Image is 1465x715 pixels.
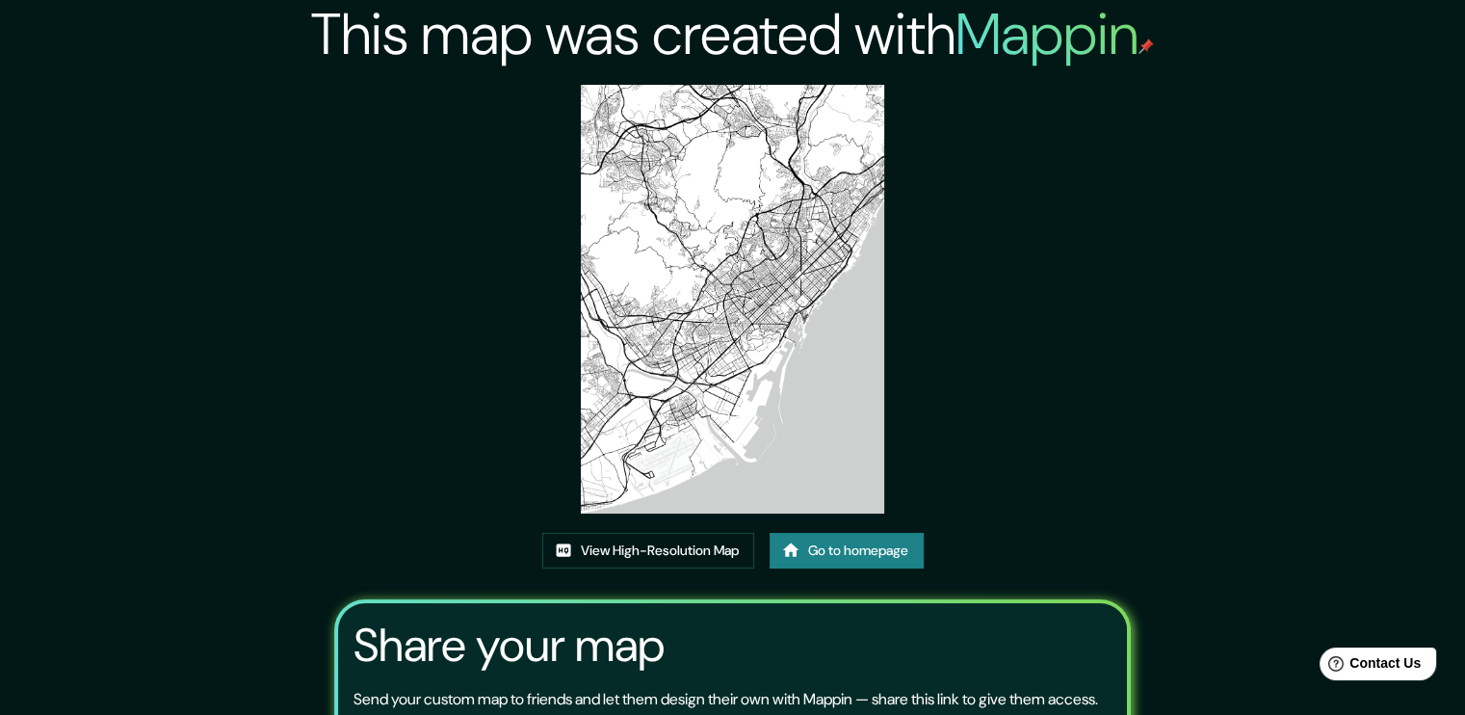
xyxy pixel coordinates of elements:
[770,533,924,569] a: Go to homepage
[581,85,884,514] img: created-map
[542,533,754,569] a: View High-Resolution Map
[353,688,1098,711] p: Send your custom map to friends and let them design their own with Mappin — share this link to gi...
[353,619,665,673] h3: Share your map
[1294,640,1444,694] iframe: Help widget launcher
[1138,39,1154,54] img: mappin-pin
